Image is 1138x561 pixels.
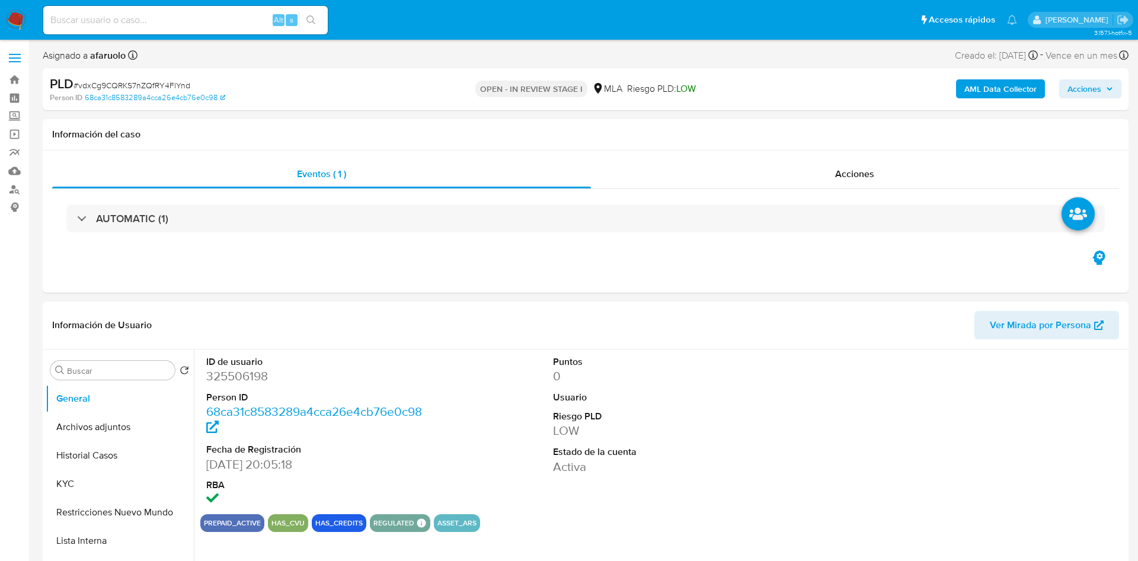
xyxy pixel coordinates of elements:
dt: ID de usuario [206,355,426,368]
b: PLD [50,74,73,93]
span: Alt [274,14,283,25]
h3: AUTOMATIC (1) [96,212,168,225]
h1: Información del caso [52,129,1119,140]
span: LOW [676,82,696,95]
input: Buscar [67,366,170,376]
dt: Estado de la cuenta [553,445,772,459]
input: Buscar usuario o caso... [43,12,328,28]
button: Archivos adjuntos [46,413,194,441]
button: regulated [373,521,414,525]
button: KYC [46,470,194,498]
button: Buscar [55,366,65,375]
a: 68ca31c8583289a4cca26e4cb76e0c98 [85,92,225,103]
a: Notificaciones [1007,15,1017,25]
dd: LOW [553,422,772,439]
span: Accesos rápidos [929,14,995,26]
p: OPEN - IN REVIEW STAGE I [475,81,587,97]
button: asset_ars [437,521,477,525]
p: agostina.faruolo@mercadolibre.com [1046,14,1113,25]
b: Person ID [50,92,82,103]
dd: Activa [553,459,772,475]
button: has_credits [315,521,363,525]
button: AML Data Collector [956,79,1045,98]
dt: Usuario [553,391,772,404]
button: Volver al orden por defecto [180,366,189,379]
dt: RBA [206,479,426,492]
span: - [1040,47,1043,63]
div: AUTOMATIC (1) [66,205,1105,232]
button: prepaid_active [204,521,261,525]
span: Eventos ( 1 ) [297,167,346,181]
b: AML Data Collector [964,79,1037,98]
button: search-icon [299,12,323,28]
dt: Fecha de Registración [206,443,426,456]
button: Lista Interna [46,527,194,555]
b: afaruolo [88,49,126,62]
dt: Person ID [206,391,426,404]
h1: Información de Usuario [52,319,152,331]
dt: Riesgo PLD [553,410,772,423]
span: Vence en un mes [1046,49,1117,62]
span: Asignado a [43,49,126,62]
dd: [DATE] 20:05:18 [206,456,426,473]
button: Restricciones Nuevo Mundo [46,498,194,527]
button: has_cvu [271,521,305,525]
button: Historial Casos [46,441,194,470]
div: Creado el: [DATE] [955,47,1038,63]
div: MLA [592,82,622,95]
button: Acciones [1059,79,1121,98]
dd: 0 [553,368,772,384]
a: Salir [1117,14,1129,26]
button: General [46,384,194,413]
span: Acciones [835,167,874,181]
a: 68ca31c8583289a4cca26e4cb76e0c98 [206,403,422,437]
span: Ver Mirada por Persona [990,311,1091,339]
dd: 325506198 [206,368,426,384]
span: s [290,14,293,25]
button: Ver Mirada por Persona [974,311,1119,339]
span: Riesgo PLD: [627,82,696,95]
span: Acciones [1067,79,1101,98]
dt: Puntos [553,355,772,368]
span: # vdxCg9CQRKS7nZQfRY4FlYnd [73,79,190,91]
